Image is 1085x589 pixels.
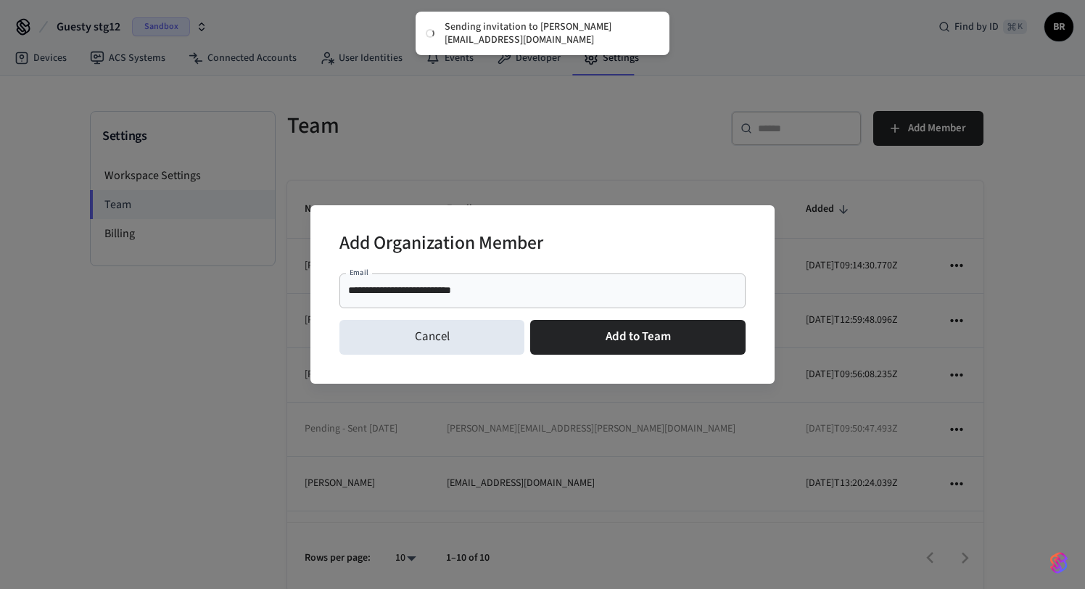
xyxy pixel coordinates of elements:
[1050,551,1068,574] img: SeamLogoGradient.69752ec5.svg
[350,267,368,278] label: Email
[339,223,543,267] h2: Add Organization Member
[339,320,524,355] button: Cancel
[445,20,655,46] div: Sending invitation to [PERSON_NAME][EMAIL_ADDRESS][DOMAIN_NAME]
[530,320,746,355] button: Add to Team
